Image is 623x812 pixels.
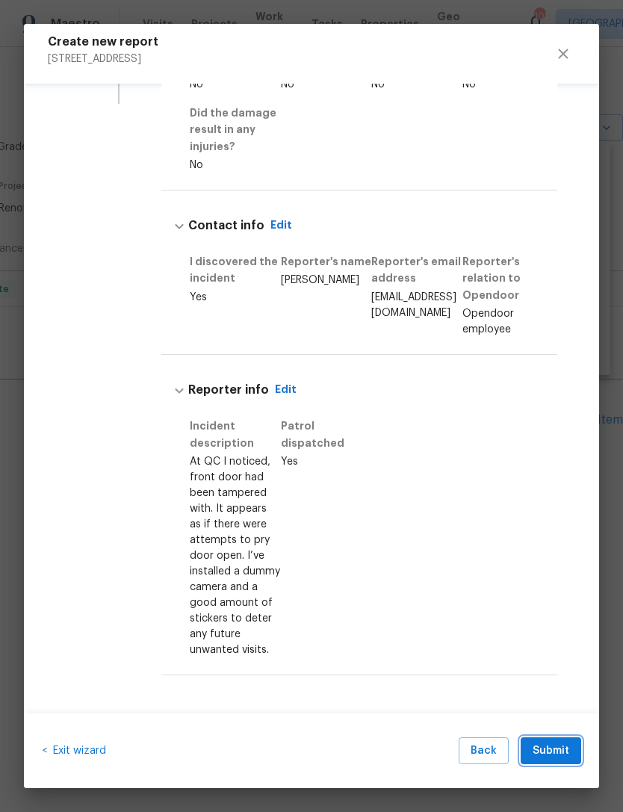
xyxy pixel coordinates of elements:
[161,202,557,250] div: Contact info Edit
[281,77,371,93] p: No
[48,36,158,48] h5: Create new report
[190,454,280,658] p: At QC I noticed, front door had been tampered with. It appears as if there were attempts to pry d...
[281,273,371,288] p: [PERSON_NAME]
[190,290,280,306] p: Yes
[161,367,557,415] div: Reporter info Edit
[521,737,581,765] button: Submit
[190,418,280,451] h6: Incident description
[190,253,280,287] h6: I discovered the incident
[275,382,297,398] h5: Edit
[281,418,371,451] h6: Patrol dispatched
[188,218,264,234] h5: Contact info
[462,253,553,303] h6: Reporter's relation to Opendoor
[190,158,280,173] p: No
[281,253,371,270] h6: Reporter's name
[462,77,553,93] p: No
[533,742,569,760] span: Submit
[371,77,462,93] p: No
[459,737,509,765] button: Back
[371,253,462,287] h6: Reporter's email address
[190,105,280,155] h6: Did the damage result in any injuries?
[270,218,292,234] h5: Edit
[545,36,581,72] button: close
[371,290,462,321] p: [EMAIL_ADDRESS][DOMAIN_NAME]
[462,306,553,338] p: Opendoor employee
[281,454,371,470] p: Yes
[190,77,280,93] p: No
[188,382,269,398] h5: Reporter info
[42,737,106,765] div: <
[48,48,158,64] p: [STREET_ADDRESS]
[471,742,497,760] span: Back
[47,746,106,756] span: Exit wizard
